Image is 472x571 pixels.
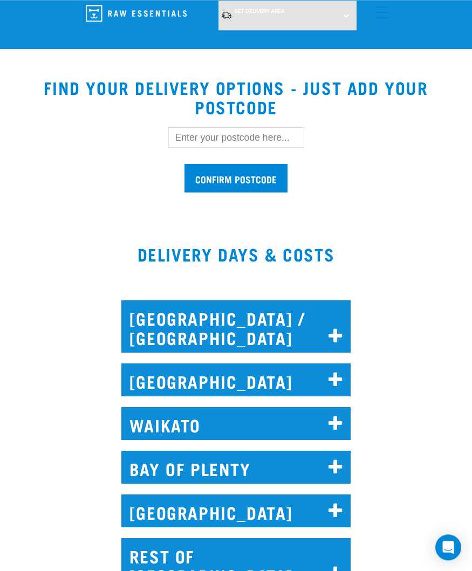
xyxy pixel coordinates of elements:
h2: [GEOGRAPHIC_DATA] / [GEOGRAPHIC_DATA] [121,300,351,353]
div: Open Intercom Messenger [435,534,461,560]
span: Set Delivery Area [235,8,285,14]
img: van-moving.png [221,11,232,19]
h2: [GEOGRAPHIC_DATA] [121,363,351,396]
h2: Find your delivery options - just add your postcode [13,78,459,116]
input: Enter your postcode here... [168,127,304,148]
h2: WAIKATO [121,407,351,440]
h2: [GEOGRAPHIC_DATA] [121,494,351,527]
input: Confirm postcode [184,164,288,192]
img: Raw Essentials Logo [86,5,187,22]
h2: BAY OF PLENTY [121,451,351,484]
